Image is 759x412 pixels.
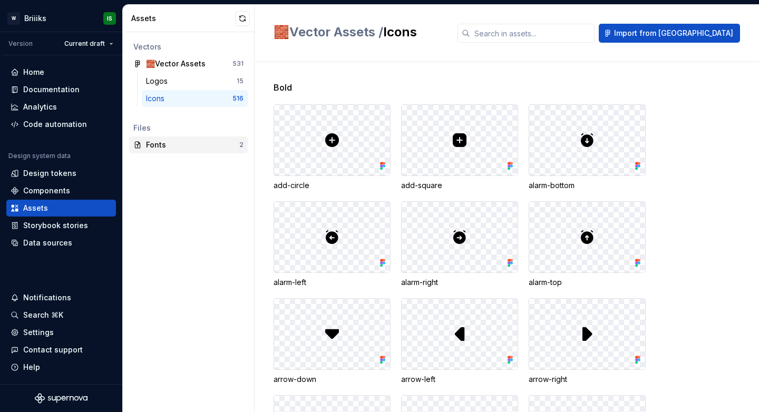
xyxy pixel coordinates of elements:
a: Storybook stories [6,217,116,234]
div: Design system data [8,152,71,160]
a: Icons516 [142,90,248,107]
button: WBriiiksIS [2,7,120,30]
div: Vectors [133,42,244,52]
a: Data sources [6,234,116,251]
a: Design tokens [6,165,116,182]
div: alarm-bottom [529,180,646,191]
div: alarm-right [401,277,518,288]
div: Files [133,123,244,133]
a: Analytics [6,99,116,115]
button: Help [6,359,116,376]
div: arrow-left [401,374,518,385]
div: 531 [232,60,244,68]
div: add-circle [274,180,391,191]
div: add-square [401,180,518,191]
h2: Icons [274,24,445,41]
button: Contact support [6,341,116,358]
div: Notifications [23,292,71,303]
span: Bold [274,81,292,94]
div: Briiiks [24,13,46,24]
div: 15 [237,77,244,85]
a: Assets [6,200,116,217]
div: 2 [239,141,244,149]
a: 🧱Vector Assets531 [129,55,248,72]
div: Icons [146,93,169,104]
div: Documentation [23,84,80,95]
div: alarm-left [274,277,391,288]
div: Search ⌘K [23,310,63,320]
div: Data sources [23,238,72,248]
span: Current draft [64,40,105,48]
button: Notifications [6,289,116,306]
div: arrow-right [529,374,646,385]
a: Components [6,182,116,199]
div: alarm-top [529,277,646,288]
div: Help [23,362,40,372]
div: Assets [131,13,235,24]
svg: Supernova Logo [35,393,87,404]
span: 🧱Vector Assets / [274,24,383,40]
div: Settings [23,327,54,338]
span: Import from [GEOGRAPHIC_DATA] [614,28,733,38]
div: Components [23,185,70,196]
a: Home [6,64,116,81]
div: Design tokens [23,168,76,179]
div: Contact support [23,345,83,355]
div: Logos [146,76,172,86]
div: 🧱Vector Assets [146,58,206,69]
button: Import from [GEOGRAPHIC_DATA] [599,24,740,43]
a: Documentation [6,81,116,98]
a: Settings [6,324,116,341]
button: Search ⌘K [6,307,116,323]
div: W [7,12,20,25]
div: arrow-down [274,374,391,385]
button: Current draft [60,36,118,51]
div: IS [107,14,112,23]
a: Code automation [6,116,116,133]
div: Storybook stories [23,220,88,231]
div: Version [8,40,33,48]
div: Analytics [23,102,57,112]
div: 516 [232,94,244,103]
input: Search in assets... [470,24,595,43]
div: Home [23,67,44,77]
div: Assets [23,203,48,213]
div: Fonts [146,140,239,150]
div: Code automation [23,119,87,130]
a: Fonts2 [129,136,248,153]
a: Logos15 [142,73,248,90]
